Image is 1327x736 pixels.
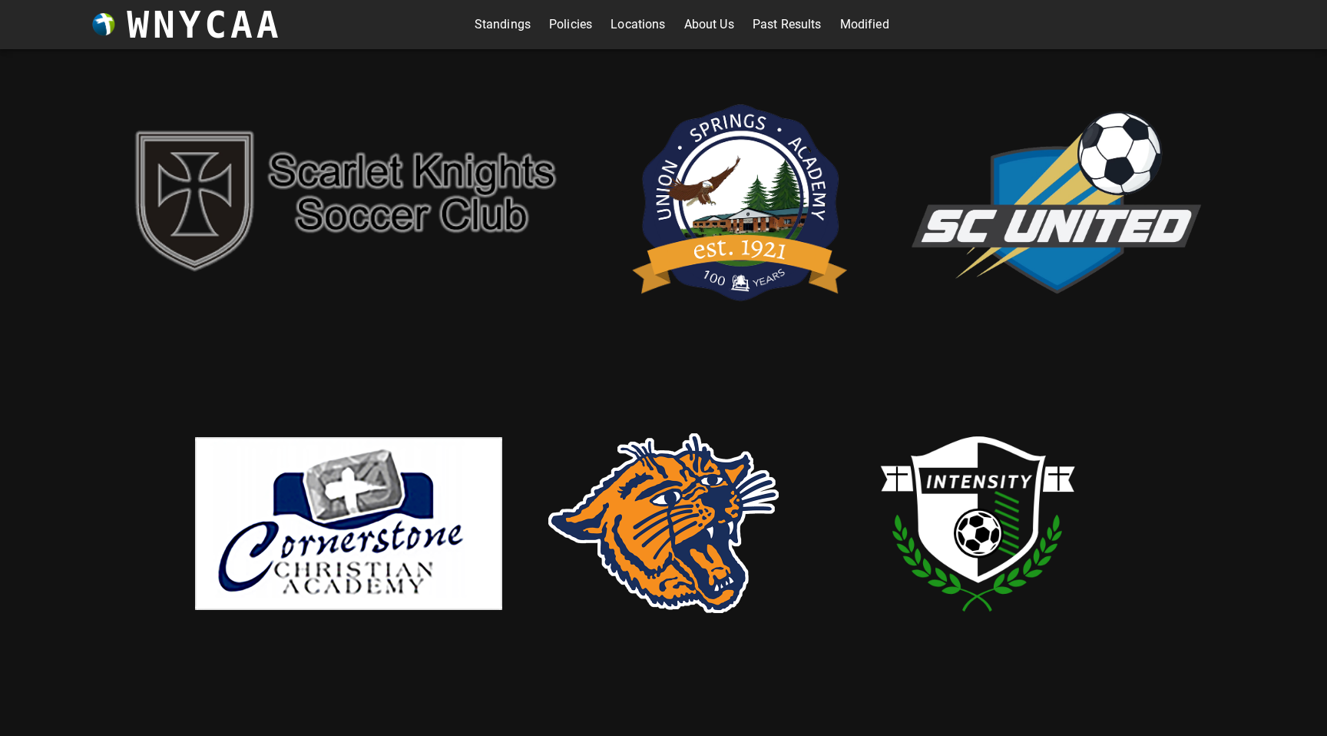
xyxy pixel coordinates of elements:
img: cornerstone.png [195,437,502,610]
img: usa.png [625,80,855,318]
img: intensity.png [825,370,1132,677]
a: Standings [475,12,531,37]
h3: WNYCAA [127,3,282,46]
a: Locations [611,12,665,37]
img: wnycaaBall.png [92,13,115,36]
a: Policies [549,12,592,37]
a: About Us [684,12,734,37]
a: Past Results [753,12,822,37]
a: Modified [840,12,889,37]
img: scUnited.png [902,94,1209,304]
img: sk.png [118,116,579,282]
img: rsd.png [548,433,779,613]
